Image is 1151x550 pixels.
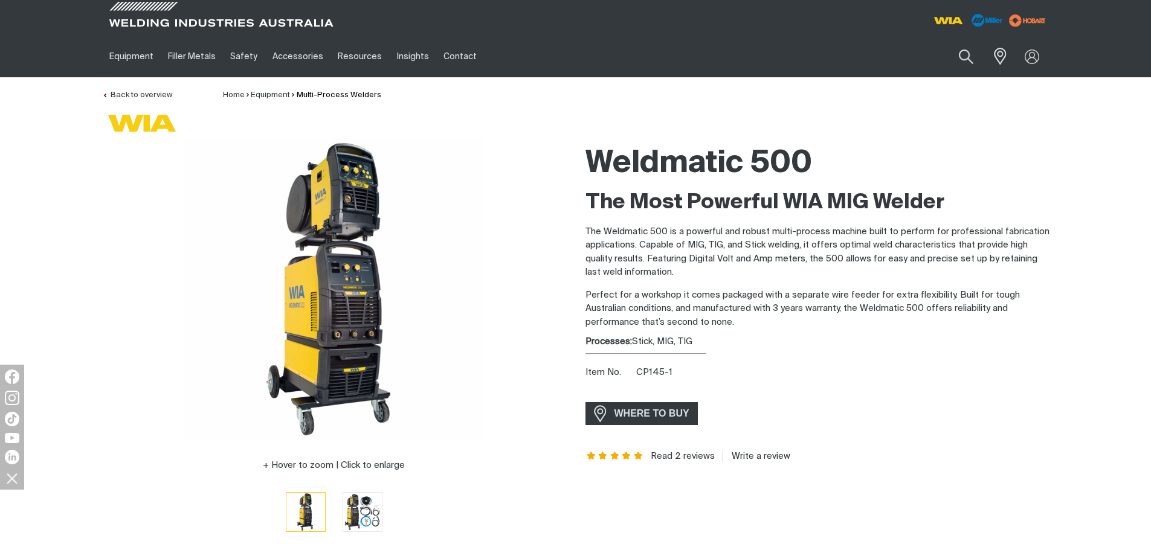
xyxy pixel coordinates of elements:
[636,368,672,377] span: CP145-1
[223,91,245,99] a: Home
[722,451,790,462] a: Write a review
[2,468,22,488] img: hide socials
[330,36,389,77] a: Resources
[265,36,330,77] a: Accessories
[585,225,1049,280] p: The Weldmatic 500 is a powerful and robust multi-process machine built to perform for professiona...
[256,458,412,473] button: Hover to zoom | Click to enlarge
[585,289,1049,330] p: Perfect for a workshop it comes packaged with a separate wire feeder for extra flexibility. Built...
[389,36,436,77] a: Insights
[286,492,326,532] button: Go to slide 1
[585,452,645,461] span: Rating: 5
[183,138,485,440] img: Weldmatic 500
[343,493,382,531] img: Weldmatic 500
[5,412,19,426] img: TikTok
[585,144,1049,184] h1: Weldmatic 500
[102,36,161,77] a: Equipment
[5,391,19,405] img: Instagram
[585,335,1049,349] div: Stick, MIG, TIG
[585,337,632,346] strong: Processes:
[585,366,634,380] span: Item No.
[286,493,325,531] img: Weldmatic 500
[343,492,382,532] button: Go to slide 2
[223,36,265,77] a: Safety
[102,36,813,77] nav: Main
[5,433,19,443] img: YouTube
[651,451,715,462] a: Read 2 reviews
[297,91,381,99] a: Multi-Process Welders
[930,42,986,71] input: Product name or item number...
[436,36,484,77] a: Contact
[161,36,223,77] a: Filler Metals
[585,402,698,424] a: WHERE TO BUY
[5,369,19,384] img: Facebook
[585,190,1049,216] h2: The Most Powerful WIA MIG Welder
[607,404,697,423] span: WHERE TO BUY
[251,91,290,99] a: Equipment
[946,42,987,71] button: Search products
[223,89,381,101] nav: Breadcrumb
[102,91,172,99] a: Back to overview of Multi-Process Welders
[5,450,19,464] img: LinkedIn
[1005,11,1049,30] img: miller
